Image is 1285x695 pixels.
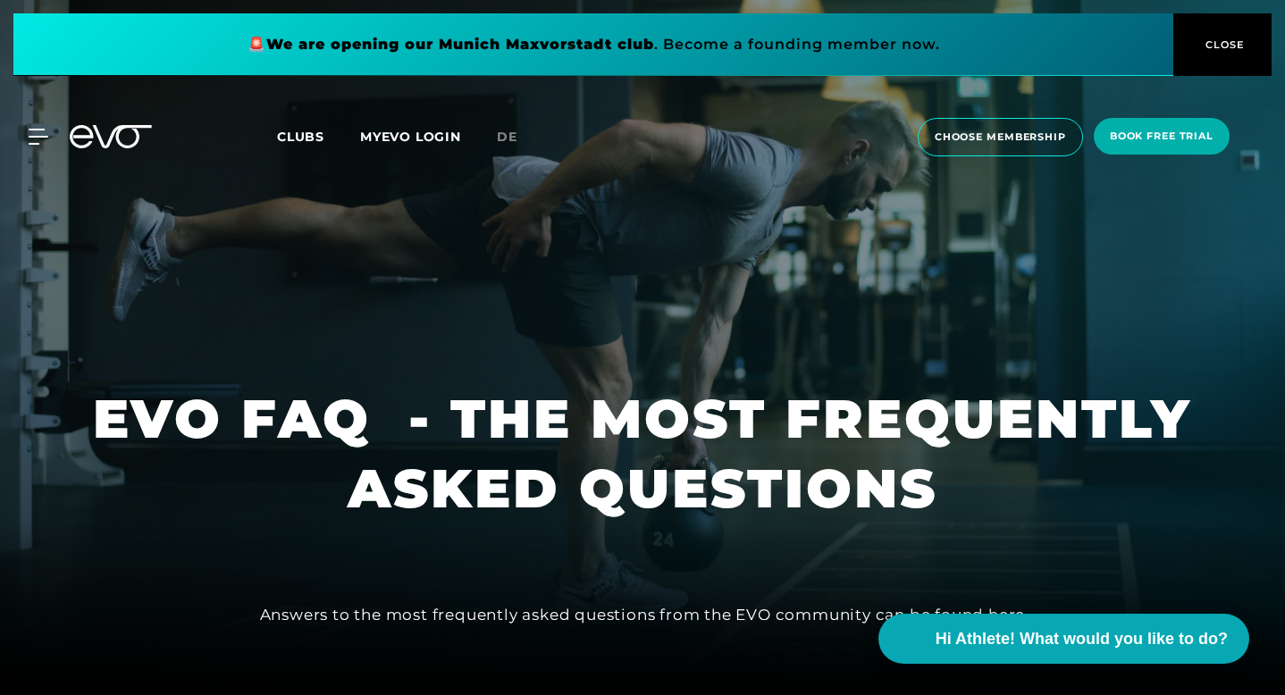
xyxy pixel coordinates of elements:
[277,129,324,145] span: Clubs
[497,129,517,145] span: de
[1088,118,1235,156] a: book free trial
[14,384,1271,523] h1: EVO FAQ - THE MOST FREQUENTLY ASKED QUESTIONS
[912,118,1088,156] a: choose membership
[935,130,1066,145] span: choose membership
[1201,37,1245,53] span: CLOSE
[277,128,360,145] a: Clubs
[878,614,1249,664] button: Hi Athlete! What would you like to do?
[360,129,461,145] a: MYEVO LOGIN
[497,127,539,147] a: de
[936,627,1228,651] span: Hi Athlete! What would you like to do?
[1173,13,1272,76] button: CLOSE
[260,600,1026,629] div: Answers to the most frequently asked questions from the EVO community can be found here
[1110,129,1214,144] span: book free trial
